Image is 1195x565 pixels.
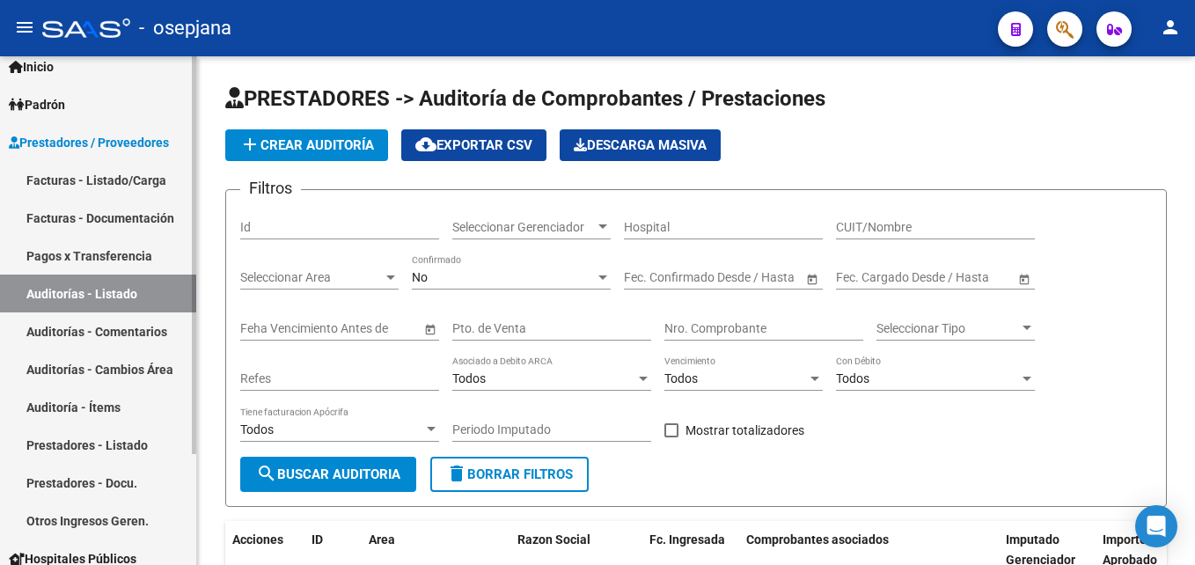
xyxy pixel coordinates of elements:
[240,457,416,492] button: Buscar Auditoria
[915,270,1001,285] input: Fecha fin
[225,129,388,161] button: Crear Auditoría
[415,134,436,155] mat-icon: cloud_download
[239,137,374,153] span: Crear Auditoría
[446,466,573,482] span: Borrar Filtros
[1160,17,1181,38] mat-icon: person
[225,86,825,111] span: PRESTADORES -> Auditoría de Comprobantes / Prestaciones
[239,134,260,155] mat-icon: add
[560,129,721,161] button: Descarga Masiva
[9,95,65,114] span: Padrón
[240,176,301,201] h3: Filtros
[746,532,889,547] span: Comprobantes asociados
[430,457,589,492] button: Borrar Filtros
[401,129,546,161] button: Exportar CSV
[256,466,400,482] span: Buscar Auditoria
[517,532,590,547] span: Razon Social
[685,420,804,441] span: Mostrar totalizadores
[836,270,900,285] input: Fecha inicio
[452,371,486,385] span: Todos
[312,532,323,547] span: ID
[421,319,439,338] button: Open calendar
[9,133,169,152] span: Prestadores / Proveedores
[9,57,54,77] span: Inicio
[412,270,428,284] span: No
[1015,269,1033,288] button: Open calendar
[415,137,532,153] span: Exportar CSV
[232,532,283,547] span: Acciones
[624,270,688,285] input: Fecha inicio
[452,220,595,235] span: Seleccionar Gerenciador
[14,17,35,38] mat-icon: menu
[664,371,698,385] span: Todos
[240,270,383,285] span: Seleccionar Area
[703,270,789,285] input: Fecha fin
[649,532,725,547] span: Fc. Ingresada
[803,269,821,288] button: Open calendar
[240,422,274,437] span: Todos
[256,463,277,484] mat-icon: search
[446,463,467,484] mat-icon: delete
[836,371,869,385] span: Todos
[1135,505,1177,547] div: Open Intercom Messenger
[369,532,395,547] span: Area
[876,321,1019,336] span: Seleccionar Tipo
[560,129,721,161] app-download-masive: Descarga masiva de comprobantes (adjuntos)
[139,9,231,48] span: - osepjana
[574,137,707,153] span: Descarga Masiva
